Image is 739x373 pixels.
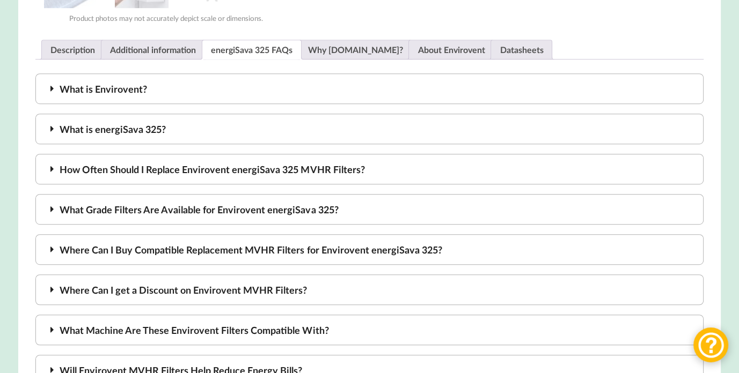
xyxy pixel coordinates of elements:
[35,315,703,345] div: What Machine Are These Envirovent Filters Compatible With?
[50,40,95,59] a: Description
[500,40,543,59] a: Datasheets
[35,274,703,305] div: Where Can I get a Discount on Envirovent MVHR Filters?
[35,234,703,265] div: Where Can I Buy Compatible Replacement MVHR Filters for Envirovent energiSava 325?
[418,40,485,59] a: About Envirovent
[35,73,703,104] div: What is Envirovent?
[308,40,403,59] a: Why [DOMAIN_NAME]?
[35,14,296,23] div: Product photos may not accurately depict scale or dimensions.
[110,40,196,59] a: Additional information
[35,194,703,225] div: What Grade Filters Are Available for Envirovent energiSava 325?
[211,40,292,59] a: energiSava 325 FAQs
[35,114,703,144] div: What is energiSava 325?
[35,154,703,184] div: How Often Should I Replace Envirovent energiSava 325 MVHR Filters?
